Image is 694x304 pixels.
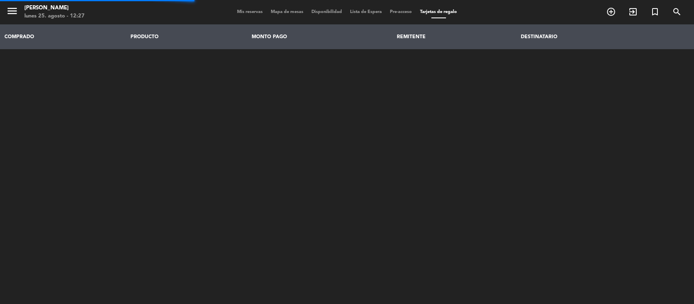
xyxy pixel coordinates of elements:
i: menu [6,5,18,17]
i: turned_in_not [650,7,660,17]
span: Mapa de mesas [267,10,307,14]
button: menu [6,5,18,20]
span: Tarjetas de regalo [416,10,461,14]
th: REMITENTE [393,24,516,49]
i: add_circle_outline [606,7,616,17]
th: PRODUCTO [126,24,248,49]
i: exit_to_app [628,7,638,17]
th: DESTINATARIO [516,24,666,49]
div: [PERSON_NAME] [24,4,85,12]
span: Disponibilidad [307,10,346,14]
div: lunes 25. agosto - 12:27 [24,12,85,20]
span: Lista de Espera [346,10,386,14]
i: search [672,7,682,17]
th: MONTO PAGO [248,24,393,49]
span: Pre-acceso [386,10,416,14]
span: Mis reservas [233,10,267,14]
